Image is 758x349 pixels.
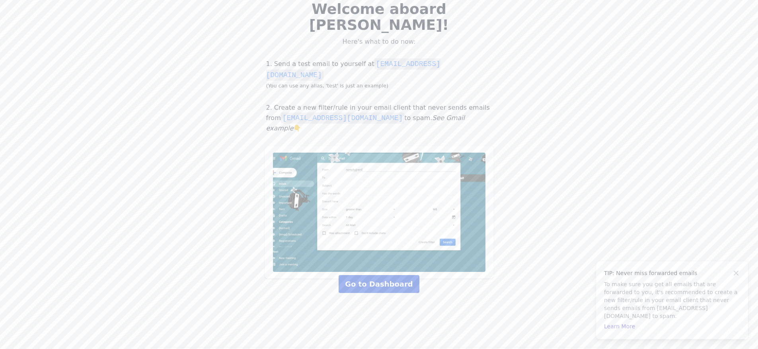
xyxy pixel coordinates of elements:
[290,1,468,33] h2: Welcome aboard [PERSON_NAME]!
[265,58,494,90] p: 1. Send a test email to yourself at
[604,269,740,277] h4: TIP: Never miss forwarded emails
[266,83,389,89] small: (You can use any alias, 'test' is just an example)
[265,103,494,133] p: 2. Create a new filter/rule in your email client that never sends emails from to spam. 👇
[281,112,404,124] code: [EMAIL_ADDRESS][DOMAIN_NAME]
[266,58,440,81] code: [EMAIL_ADDRESS][DOMAIN_NAME]
[339,275,419,293] a: Go to Dashboard
[290,38,468,46] p: Here's what to do now:
[266,114,465,132] i: See Gmail example
[273,153,485,272] img: Add noreply@eml.monster to a Never Send to Spam filter in Gmail
[604,280,740,320] p: To make sure you get all emails that are forwarded to you, it's recommended to create a new filte...
[604,323,635,330] a: Learn More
